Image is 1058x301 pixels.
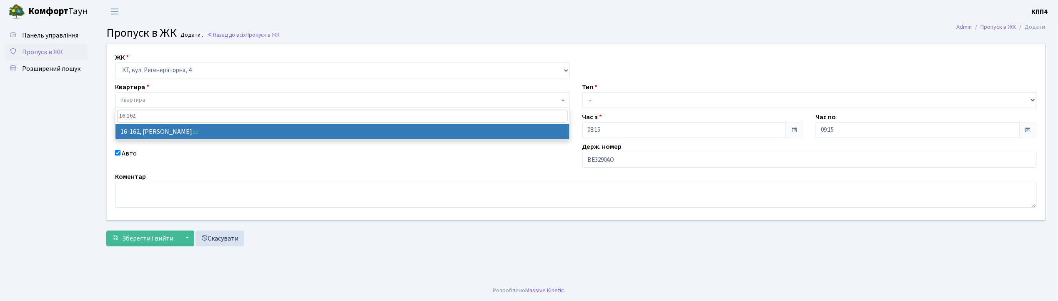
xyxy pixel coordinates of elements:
span: Таун [28,5,88,19]
span: Квартира [120,96,145,104]
label: Час з [582,112,602,122]
a: Скасувати [196,231,244,246]
a: КПП4 [1032,7,1048,17]
a: Назад до всіхПропуск в ЖК [207,31,280,39]
label: Держ. номер [582,142,622,152]
label: Час по [816,112,836,122]
label: Коментар [115,172,146,182]
b: Комфорт [28,5,68,18]
span: Пропуск в ЖК [246,31,280,39]
span: Зберегти і вийти [122,234,173,243]
input: АА1234АА [582,152,1037,168]
img: logo.png [8,3,25,20]
b: КПП4 [1032,7,1048,16]
div: Розроблено . [493,286,565,295]
button: Зберегти і вийти [106,231,179,246]
a: Admin [957,23,972,31]
a: Пропуск в ЖК [981,23,1016,31]
button: Переключити навігацію [104,5,125,18]
span: Пропуск в ЖК [22,48,63,57]
label: Квартира [115,82,149,92]
small: Додати . [179,32,203,39]
span: Пропуск в ЖК [106,25,177,41]
li: Додати [1016,23,1045,32]
a: Massive Kinetic [525,286,564,295]
label: Авто [122,148,137,158]
a: Розширений пошук [4,60,88,77]
span: Розширений пошук [22,64,80,73]
label: Тип [582,82,598,92]
li: 16-162, [PERSON_NAME] [115,124,569,139]
a: Пропуск в ЖК [4,44,88,60]
span: Панель управління [22,31,78,40]
label: ЖК [115,53,129,63]
nav: breadcrumb [944,18,1058,36]
a: Панель управління [4,27,88,44]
